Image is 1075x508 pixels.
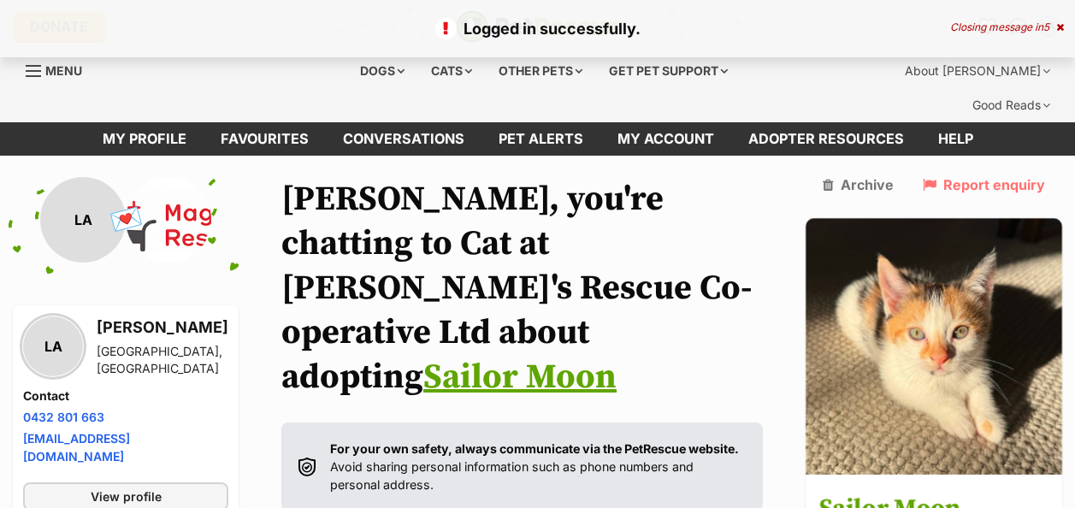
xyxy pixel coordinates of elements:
div: Good Reads [960,88,1062,122]
a: [EMAIL_ADDRESS][DOMAIN_NAME] [23,431,130,464]
div: LA [23,316,83,376]
span: 💌 [107,201,145,238]
span: 5 [1043,21,1049,33]
a: Favourites [204,122,326,156]
div: Get pet support [597,54,740,88]
div: Cats [419,54,484,88]
a: Help [921,122,990,156]
p: Avoid sharing personal information such as phone numbers and personal address. [330,440,746,494]
div: Closing message in [950,21,1064,33]
div: LA [40,177,126,263]
h1: [PERSON_NAME], you're chatting to Cat at [PERSON_NAME]'s Rescue Co-operative Ltd about adopting [281,177,763,399]
span: Menu [45,63,82,78]
h3: [PERSON_NAME] [97,316,228,340]
img: Maggie's Rescue Co-operative Ltd profile pic [126,177,211,263]
h4: Contact [23,387,228,405]
a: conversations [326,122,481,156]
a: My account [600,122,731,156]
a: Pet alerts [481,122,600,156]
a: 0432 801 663 [23,410,104,424]
img: Sailor Moon [806,218,1062,475]
a: Report enquiry [923,177,1045,192]
div: Other pets [487,54,594,88]
a: My profile [86,122,204,156]
div: About [PERSON_NAME] [893,54,1062,88]
p: Logged in successfully. [17,17,1058,40]
div: [GEOGRAPHIC_DATA], [GEOGRAPHIC_DATA] [97,343,228,377]
a: Sailor Moon [423,356,617,399]
div: Dogs [348,54,416,88]
span: View profile [91,487,162,505]
a: Menu [26,54,94,85]
a: Archive [823,177,894,192]
a: Adopter resources [731,122,921,156]
strong: For your own safety, always communicate via the PetRescue website. [330,441,739,456]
